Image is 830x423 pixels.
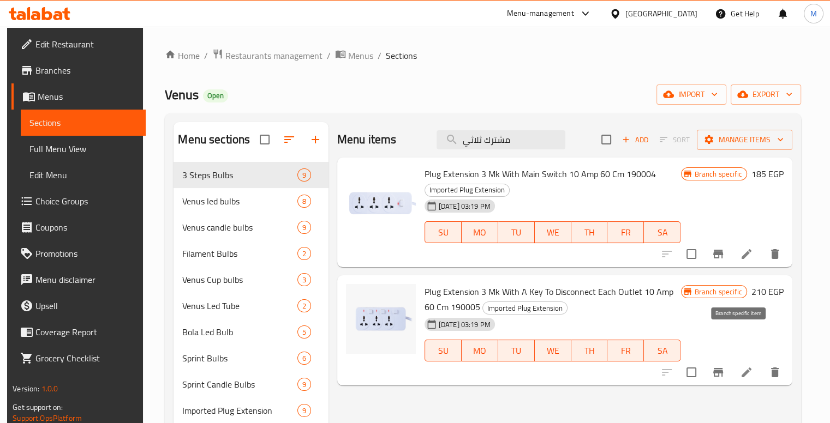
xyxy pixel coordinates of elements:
[298,222,310,233] span: 9
[335,49,373,63] a: Menus
[182,299,297,312] div: Venus Led Tube
[386,49,417,62] span: Sections
[612,343,640,359] span: FR
[618,131,653,148] span: Add item
[29,142,137,155] span: Full Menu View
[182,378,297,391] span: Sprint Candle Bulbs
[618,131,653,148] button: Add
[253,128,276,151] span: Select all sections
[539,225,567,240] span: WE
[35,64,137,77] span: Branches
[648,225,676,240] span: SA
[535,221,571,243] button: WE
[35,38,137,51] span: Edit Restaurant
[607,340,644,361] button: FR
[11,319,146,345] a: Coverage Report
[165,49,200,62] a: Home
[298,353,310,364] span: 6
[751,166,784,182] h6: 185 EGP
[690,287,747,297] span: Branch specific
[466,225,494,240] span: MO
[297,273,311,286] div: items
[644,340,680,361] button: SA
[535,340,571,361] button: WE
[762,241,788,267] button: delete
[434,319,495,330] span: [DATE] 03:19 PM
[466,343,494,359] span: MO
[174,267,328,293] div: Venus Cup bulbs3
[425,184,509,196] span: Imported Plug Extension
[182,247,297,260] div: Filament Bulbs
[182,325,297,339] span: Bola Led Bulb
[35,352,137,365] span: Grocery Checklist
[705,241,731,267] button: Branch-specific-item
[298,327,310,337] span: 5
[35,195,137,208] span: Choice Groups
[762,359,788,385] button: delete
[503,343,530,359] span: TU
[571,221,608,243] button: TH
[576,225,604,240] span: TH
[11,345,146,371] a: Grocery Checklist
[298,275,310,285] span: 3
[174,188,328,214] div: Venus led bulbs8
[498,340,535,361] button: TU
[225,49,323,62] span: Restaurants management
[182,168,297,182] span: 3 Steps Bulbs
[705,359,731,385] button: Branch-specific-item
[182,195,297,208] span: Venus led bulbs
[706,133,784,147] span: Manage items
[425,340,462,361] button: SU
[29,168,137,182] span: Edit Menu
[174,345,328,371] div: Sprint Bulbs6
[11,267,146,293] a: Menu disclaimer
[182,404,297,417] span: Imported Plug Extension
[690,169,747,179] span: Branch specific
[11,214,146,240] a: Coupons
[483,302,567,315] span: Imported Plug Extension
[507,7,574,20] div: Menu-management
[174,371,328,397] div: Sprint Candle Bulbs9
[739,88,792,101] span: export
[327,49,331,62] li: /
[11,188,146,214] a: Choice Groups
[665,88,718,101] span: import
[429,225,457,240] span: SU
[21,136,146,162] a: Full Menu View
[11,83,146,110] a: Menus
[297,299,311,312] div: items
[174,214,328,240] div: Venus candle bulbs9
[298,170,310,180] span: 9
[21,162,146,188] a: Edit Menu
[203,91,228,100] span: Open
[539,343,567,359] span: WE
[346,166,416,236] img: Plug Extension 3 Mk With Main Switch 10 Amp 60 Cm 190004
[434,201,495,211] span: [DATE] 03:19 PM
[182,352,297,365] span: Sprint Bulbs
[595,128,618,151] span: Select section
[297,221,311,234] div: items
[425,283,673,315] span: Plug Extension 3 Mk With A Key To Disconnect Each Outlet 10 Amp 60 Cm 190005
[203,89,228,102] div: Open
[348,49,373,62] span: Menus
[810,8,817,20] span: M
[625,8,697,20] div: [GEOGRAPHIC_DATA]
[182,273,297,286] span: Venus Cup bulbs
[620,134,650,146] span: Add
[35,273,137,286] span: Menu disclaimer
[498,221,535,243] button: TU
[182,221,297,234] div: Venus candle bulbs
[204,49,208,62] li: /
[425,184,510,197] div: Imported Plug Extension
[740,366,753,379] a: Edit menu item
[429,343,457,359] span: SU
[178,131,250,148] h2: Menu sections
[378,49,381,62] li: /
[648,343,676,359] span: SA
[297,404,311,417] div: items
[35,299,137,312] span: Upsell
[297,378,311,391] div: items
[13,400,63,414] span: Get support on:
